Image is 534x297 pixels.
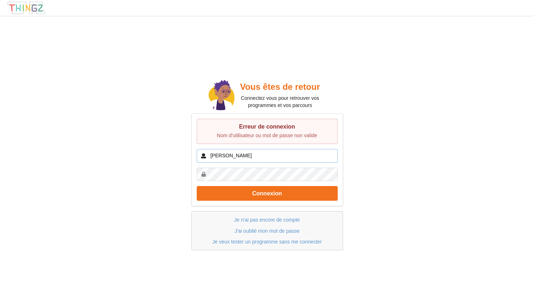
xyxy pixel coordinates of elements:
img: doc.svg [209,80,234,112]
div: Erreur de connexion [204,123,330,130]
input: E-mail ou Nom d'utilisateur [197,149,338,163]
a: J'ai oublié mon mot de passe [234,228,300,234]
p: Nom d'utilisateur ou mot de passe non valide [204,132,330,139]
img: thingz_logo.png [7,1,46,15]
button: Connexion [197,186,338,201]
h2: Vous êtes de retour [234,82,325,93]
a: Je veux tester un programme sans me connecter [212,239,321,245]
p: Connectez vous pour retrouver vos programmes et vos parcours [234,94,325,109]
a: Je n'ai pas encore de compte [234,217,300,223]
